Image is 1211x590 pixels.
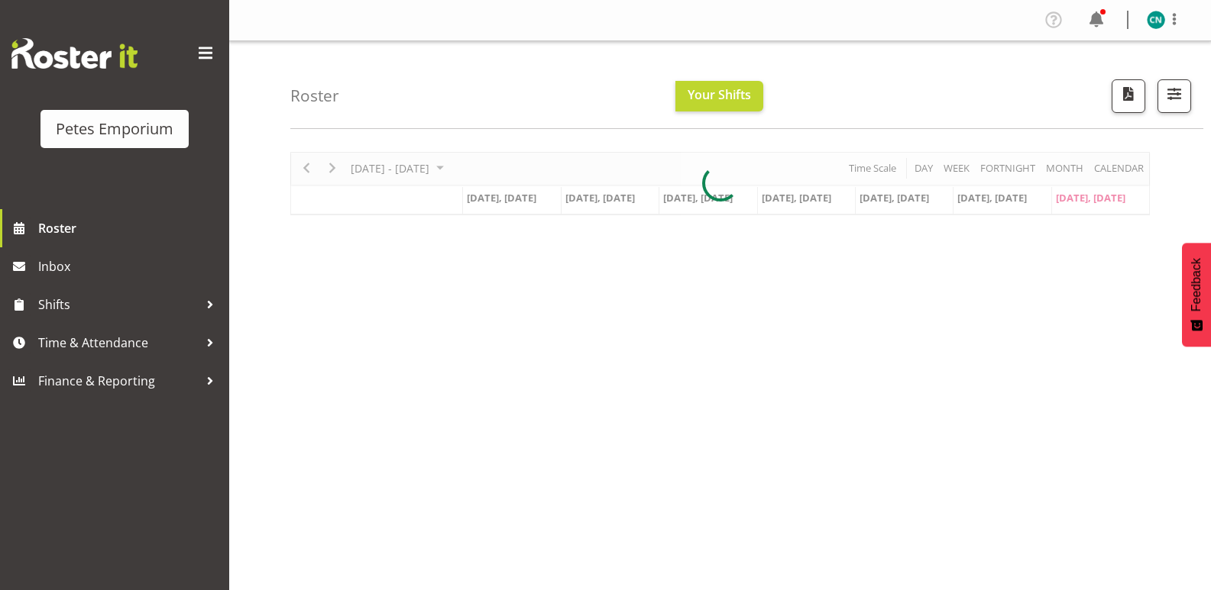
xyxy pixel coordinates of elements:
[1147,11,1165,29] img: christine-neville11214.jpg
[290,87,339,105] h4: Roster
[38,293,199,316] span: Shifts
[1158,79,1191,113] button: Filter Shifts
[11,38,138,69] img: Rosterit website logo
[1112,79,1145,113] button: Download a PDF of the roster according to the set date range.
[38,217,222,240] span: Roster
[1182,243,1211,347] button: Feedback - Show survey
[56,118,173,140] div: Petes Emporium
[688,86,751,103] span: Your Shifts
[1190,258,1203,311] span: Feedback
[38,255,222,278] span: Inbox
[38,331,199,354] span: Time & Attendance
[38,369,199,392] span: Finance & Reporting
[675,81,763,111] button: Your Shifts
